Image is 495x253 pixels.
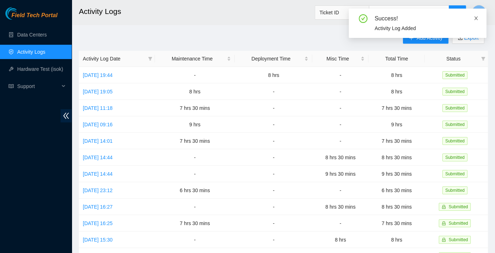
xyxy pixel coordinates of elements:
td: 9 hrs 30 mins [368,166,425,182]
span: close [473,16,479,21]
span: Submitted [442,104,467,112]
td: - [235,100,312,116]
td: - [235,182,312,199]
td: 8 hrs 30 mins [312,199,368,215]
input: Enter text here... [369,5,449,20]
a: [DATE] 11:18 [83,105,113,111]
span: Submitted [448,237,468,242]
td: - [235,149,312,166]
td: 9 hrs 30 mins [312,166,368,182]
img: Akamai Technologies [5,7,36,20]
span: lock [442,238,446,242]
td: 8 hrs [312,232,368,248]
a: [DATE] 09:16 [83,122,113,127]
span: Activity Log Date [83,55,145,63]
a: [DATE] 16:25 [83,220,113,226]
span: check-circle [359,14,367,23]
span: Submitted [442,88,467,96]
a: [DATE] 19:05 [83,89,113,94]
td: - [235,199,312,215]
span: Submitted [448,204,468,209]
span: M [476,8,481,17]
span: Field Tech Portal [11,12,57,19]
td: - [235,133,312,149]
span: double-left [61,109,72,122]
span: filter [148,57,152,61]
td: 8 hrs [235,67,312,83]
td: 7 hrs 30 mins [368,100,425,116]
td: - [312,182,368,199]
a: [DATE] 14:01 [83,138,113,144]
a: Akamai TechnologiesField Tech Portal [5,13,57,22]
span: lock [442,205,446,209]
td: 8 hrs [368,67,425,83]
td: - [312,133,368,149]
td: 8 hrs [368,232,425,248]
span: filter [481,57,485,61]
td: 8 hrs 30 mins [368,199,425,215]
td: - [155,199,235,215]
span: Submitted [442,137,467,145]
span: Status [429,55,478,63]
a: [DATE] 15:30 [83,237,113,243]
td: - [312,83,368,100]
td: 6 hrs 30 mins [368,182,425,199]
td: - [312,67,368,83]
div: Activity Log Added [375,24,478,32]
td: 8 hrs [155,83,235,100]
a: [DATE] 14:44 [83,155,113,160]
td: - [235,215,312,232]
span: filter [480,53,487,64]
td: 7 hrs 30 mins [368,133,425,149]
td: - [312,116,368,133]
td: - [155,166,235,182]
td: - [155,67,235,83]
td: 8 hrs 30 mins [368,149,425,166]
span: Support [17,79,60,93]
td: - [312,100,368,116]
a: [DATE] 14:44 [83,171,113,177]
a: [DATE] 19:44 [83,72,113,78]
span: Submitted [442,71,467,79]
a: Activity Logs [17,49,46,55]
a: Data Centers [17,32,47,38]
div: Success! [375,14,478,23]
span: Ticket ID [319,7,365,18]
button: M [472,5,486,19]
td: - [312,215,368,232]
td: - [155,232,235,248]
td: - [235,232,312,248]
span: Submitted [442,186,467,194]
td: - [155,149,235,166]
td: 7 hrs 30 mins [368,215,425,232]
td: - [235,116,312,133]
span: Submitted [442,154,467,161]
td: 8 hrs [368,83,425,100]
span: filter [147,53,154,64]
span: Submitted [442,170,467,178]
td: 7 hrs 30 mins [155,100,235,116]
a: Hardware Test (isok) [17,66,63,72]
a: [DATE] 16:27 [83,204,113,210]
td: 6 hrs 30 mins [155,182,235,199]
span: read [9,84,14,89]
span: Submitted [442,121,467,128]
a: [DATE] 23:12 [83,188,113,193]
span: Submitted [448,221,468,226]
td: - [235,166,312,182]
td: 9 hrs [368,116,425,133]
th: Total Time [368,51,425,67]
td: - [235,83,312,100]
td: 8 hrs 30 mins [312,149,368,166]
td: 9 hrs [155,116,235,133]
td: 7 hrs 30 mins [155,215,235,232]
span: lock [442,221,446,225]
td: 7 hrs 30 mins [155,133,235,149]
button: search [449,5,466,20]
